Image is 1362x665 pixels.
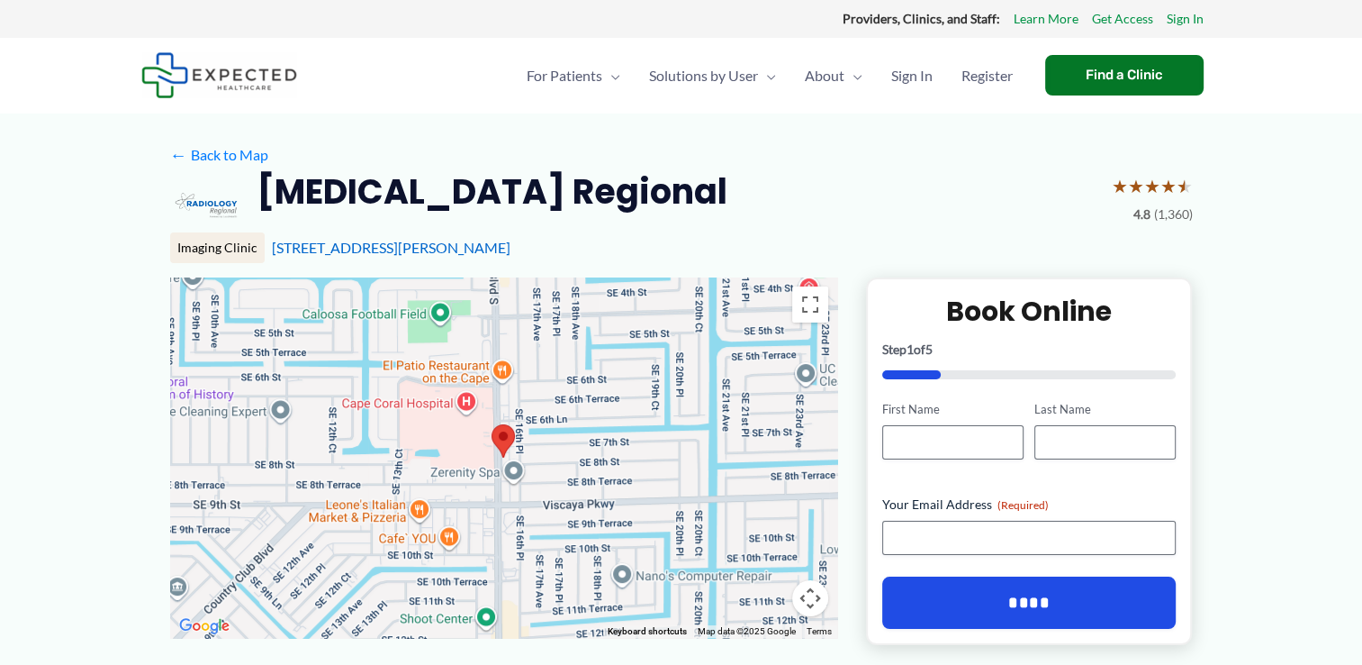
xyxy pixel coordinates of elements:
a: [STREET_ADDRESS][PERSON_NAME] [272,239,510,256]
a: Register [947,44,1027,107]
a: Open this area in Google Maps (opens a new window) [175,615,234,638]
strong: Providers, Clinics, and Staff: [843,11,1000,26]
label: First Name [882,401,1024,418]
a: Get Access [1092,7,1153,31]
span: 4.8 [1133,203,1150,226]
a: Learn More [1014,7,1078,31]
span: Sign In [891,44,933,107]
a: Sign In [877,44,947,107]
a: Solutions by UserMenu Toggle [635,44,790,107]
span: ★ [1160,169,1177,203]
a: Find a Clinic [1045,55,1204,96]
span: Map data ©2025 Google [698,626,796,636]
p: Step of [882,343,1177,356]
span: Solutions by User [649,44,758,107]
button: Keyboard shortcuts [608,625,687,638]
span: 5 [925,342,933,357]
a: For PatientsMenu Toggle [512,44,635,107]
h2: [MEDICAL_DATA] Regional [257,169,727,214]
span: About [805,44,844,107]
span: ★ [1112,169,1128,203]
span: Menu Toggle [602,44,620,107]
div: Imaging Clinic [170,232,265,263]
img: Google [175,615,234,638]
label: Your Email Address [882,496,1177,514]
a: AboutMenu Toggle [790,44,877,107]
span: (Required) [997,498,1049,512]
a: Terms [807,626,832,636]
a: Sign In [1167,7,1204,31]
span: Register [961,44,1013,107]
span: (1,360) [1154,203,1193,226]
span: For Patients [527,44,602,107]
span: Menu Toggle [844,44,862,107]
span: ★ [1177,169,1193,203]
span: ← [170,146,187,163]
span: ★ [1144,169,1160,203]
a: ←Back to Map [170,141,268,169]
img: Expected Healthcare Logo - side, dark font, small [141,52,297,98]
span: Menu Toggle [758,44,776,107]
span: ★ [1128,169,1144,203]
h2: Book Online [882,294,1177,329]
nav: Primary Site Navigation [512,44,1027,107]
span: 1 [906,342,914,357]
label: Last Name [1034,401,1176,418]
button: Toggle fullscreen view [792,287,828,323]
button: Map camera controls [792,580,828,616]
